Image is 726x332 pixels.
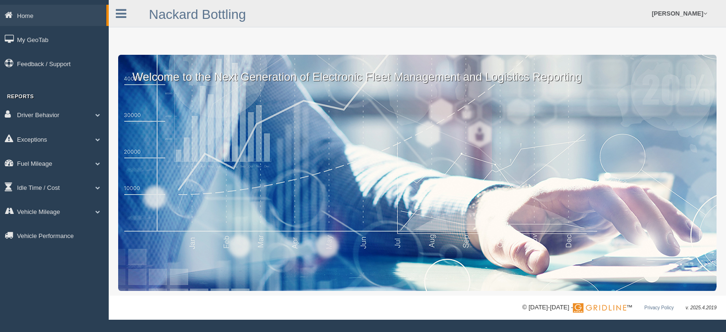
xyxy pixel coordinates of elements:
div: © [DATE]-[DATE] - ™ [522,303,717,313]
span: v. 2025.4.2019 [686,305,717,310]
a: Nackard Bottling [149,7,246,22]
p: Welcome to the Next Generation of Electronic Fleet Management and Logistics Reporting [118,55,717,85]
a: Privacy Policy [644,305,674,310]
img: Gridline [573,303,626,313]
